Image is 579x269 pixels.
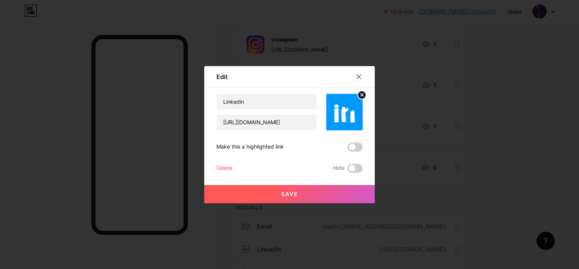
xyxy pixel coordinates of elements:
[204,185,375,203] button: Save
[216,164,232,173] div: Delete
[333,164,344,173] span: Hide
[217,94,317,109] input: Title
[216,72,228,81] div: Edit
[281,191,298,197] span: Save
[217,115,317,130] input: URL
[326,94,363,130] img: link_thumbnail
[216,142,284,152] div: Make this a highlighted link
